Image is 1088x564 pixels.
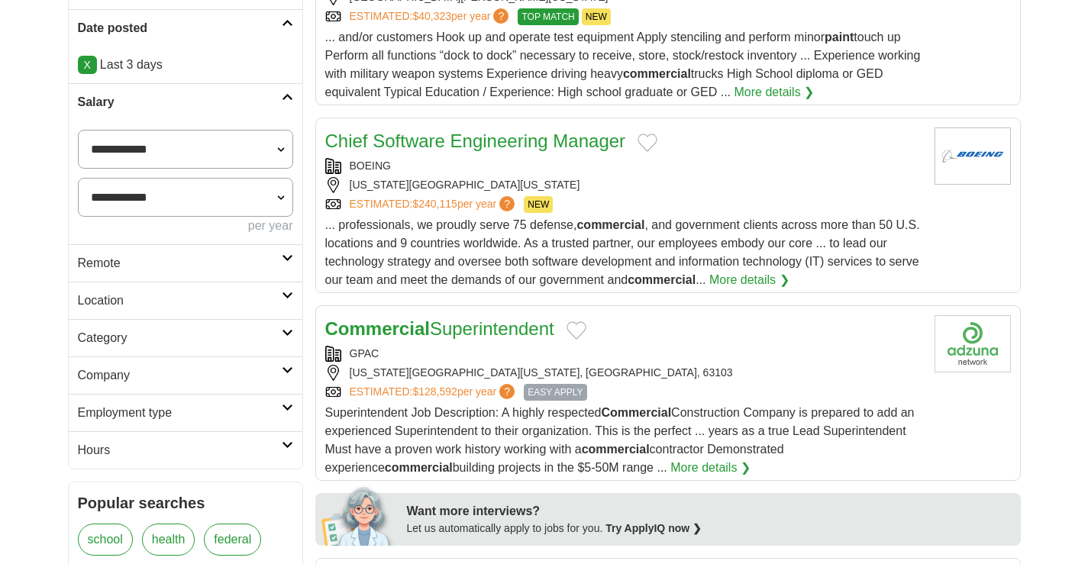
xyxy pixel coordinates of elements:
strong: commercial [623,67,691,80]
a: Try ApplyIQ now ❯ [605,522,702,534]
h2: Employment type [78,404,282,422]
img: apply-iq-scientist.png [321,485,395,546]
a: More details ❯ [709,271,789,289]
div: [US_STATE][GEOGRAPHIC_DATA][US_STATE], [GEOGRAPHIC_DATA], 63103 [325,365,922,381]
h2: Hours [78,441,282,459]
button: Add to favorite jobs [638,134,657,152]
span: ? [493,8,508,24]
span: NEW [524,196,553,213]
h2: Salary [78,93,282,111]
span: Superintendent Job Description: A highly respected Construction Company is prepared to add an exp... [325,406,915,474]
a: Location [69,282,302,319]
a: Company [69,356,302,394]
a: ESTIMATED:$128,592per year? [350,384,518,401]
span: EASY APPLY [524,384,586,401]
a: Chief Software Engineering Manager [325,131,626,151]
strong: Commercial [602,406,672,419]
img: Company logo [935,315,1011,372]
span: ... professionals, we proudly serve 75 defense, , and government clients across more than 50 U.S.... [325,218,920,286]
span: $128,592 [412,385,457,398]
a: Hours [69,431,302,469]
button: Add to favorite jobs [567,321,586,340]
a: health [142,524,195,556]
span: $240,115 [412,198,457,210]
h2: Company [78,366,282,385]
a: BOEING [350,160,391,172]
a: Employment type [69,394,302,431]
a: federal [204,524,261,556]
span: NEW [582,8,611,25]
a: More details ❯ [734,83,815,102]
span: $40,323 [412,10,451,22]
img: BOEING logo [935,127,1011,185]
p: Last 3 days [78,56,293,74]
a: CommercialSuperintendent [325,318,554,339]
span: TOP MATCH [518,8,578,25]
a: More details ❯ [670,459,751,477]
h2: Remote [78,254,282,272]
div: [US_STATE][GEOGRAPHIC_DATA][US_STATE] [325,177,922,193]
div: Let us automatically apply to jobs for you. [407,520,1012,537]
a: Date posted [69,9,302,47]
strong: commercial [385,461,453,474]
a: X [78,56,97,74]
span: ... and/or customers Hook up and operate test equipment Apply stenciling and perform minor touch ... [325,31,921,98]
strong: paint [825,31,854,44]
div: Want more interviews? [407,502,1012,520]
span: ? [499,196,515,211]
strong: commercial [582,443,650,456]
h2: Location [78,292,282,310]
div: per year [78,217,293,235]
a: Category [69,319,302,356]
a: ESTIMATED:$240,115per year? [350,196,518,213]
strong: Commercial [325,318,430,339]
h2: Date posted [78,19,282,37]
a: Salary [69,83,302,121]
h2: Category [78,329,282,347]
a: school [78,524,133,556]
div: GPAC [325,346,922,362]
strong: commercial [576,218,644,231]
h2: Popular searches [78,491,293,514]
a: ESTIMATED:$40,323per year? [350,8,512,25]
span: ? [499,384,515,399]
strong: commercial [628,273,696,286]
a: Remote [69,244,302,282]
